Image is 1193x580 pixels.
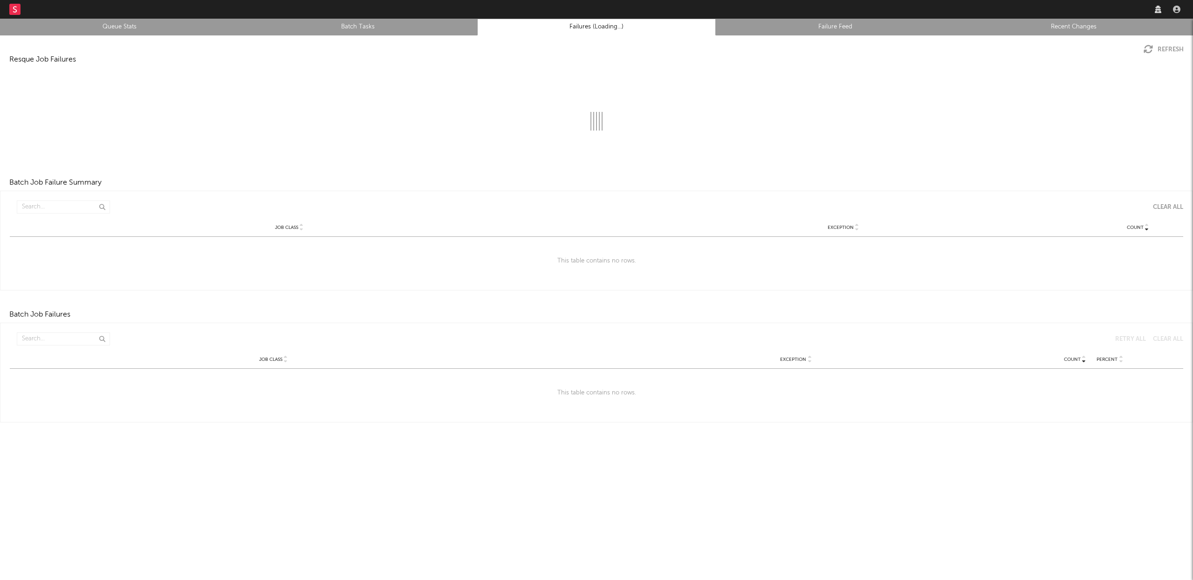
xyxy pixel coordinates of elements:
span: Job Class [275,225,298,230]
button: Retry All [1108,336,1146,342]
div: Retry All [1115,336,1146,342]
span: Exception [828,225,854,230]
button: Clear All [1146,336,1183,342]
span: Count [1064,357,1081,362]
span: Exception [780,357,806,362]
input: Search... [17,200,110,214]
button: Clear All [1146,204,1183,210]
button: Refresh [1144,45,1184,54]
a: Failures (Loading...) [482,21,711,33]
div: This table contains no rows. [10,237,1183,285]
div: Batch Job Failure Summary [9,177,102,188]
div: Batch Job Failures [9,309,70,320]
a: Recent Changes [960,21,1188,33]
a: Batch Tasks [244,21,472,33]
span: Percent [1097,357,1118,362]
a: Queue Stats [5,21,233,33]
div: Clear All [1153,204,1183,210]
a: Failure Feed [721,21,949,33]
div: This table contains no rows. [10,369,1183,417]
div: Resque Job Failures [9,54,76,65]
input: Search... [17,332,110,345]
div: Clear All [1153,336,1183,342]
span: Count [1127,225,1144,230]
span: Job Class [259,357,282,362]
